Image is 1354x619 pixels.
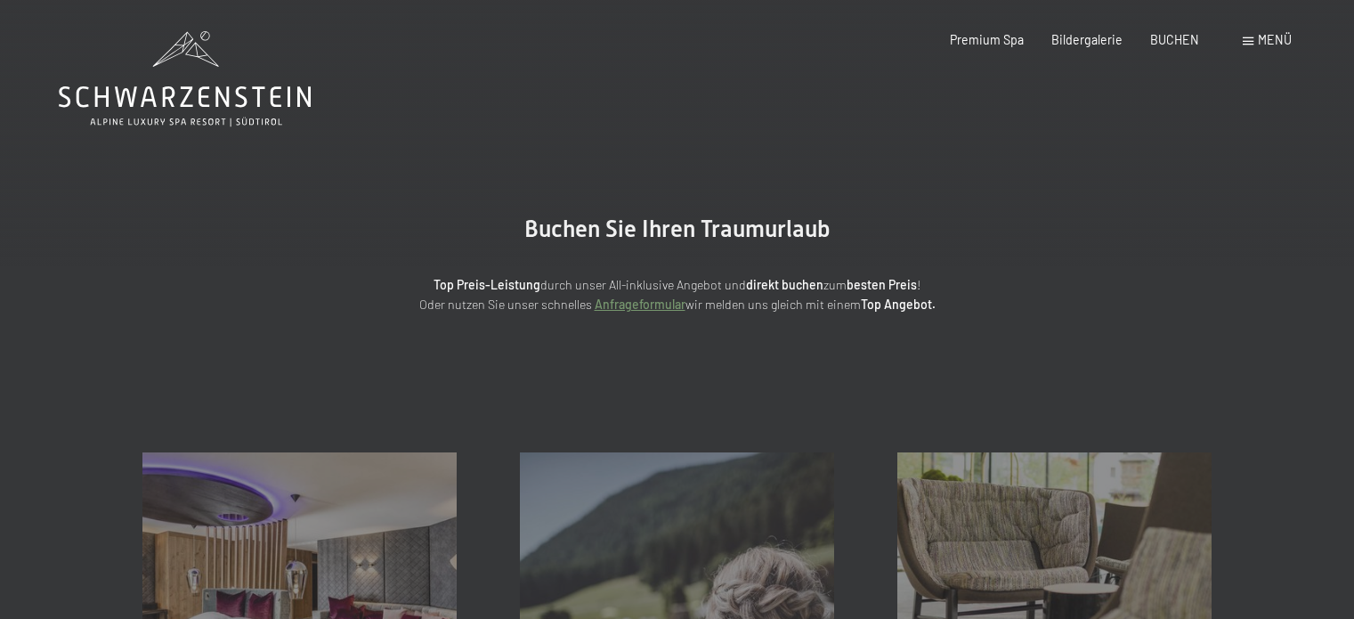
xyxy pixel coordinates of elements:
span: Buchen Sie Ihren Traumurlaub [524,216,831,242]
strong: direkt buchen [746,277,823,292]
a: Premium Spa [950,32,1024,47]
span: Menü [1258,32,1292,47]
strong: Top Angebot. [861,297,936,312]
strong: Top Preis-Leistung [434,277,540,292]
a: Bildergalerie [1051,32,1123,47]
p: durch unser All-inklusive Angebot und zum ! Oder nutzen Sie unser schnelles wir melden uns gleich... [286,275,1069,315]
a: BUCHEN [1150,32,1199,47]
a: Anfrageformular [595,297,685,312]
strong: besten Preis [847,277,917,292]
